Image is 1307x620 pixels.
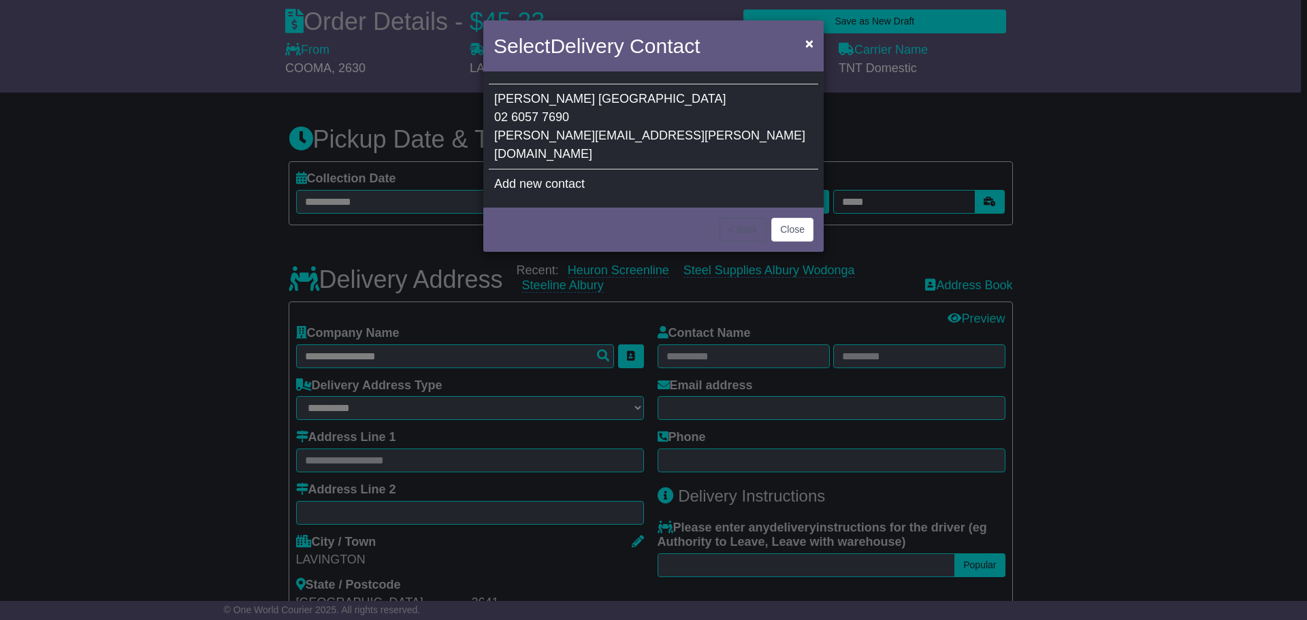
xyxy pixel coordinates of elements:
[598,92,726,105] span: [GEOGRAPHIC_DATA]
[494,129,805,161] span: [PERSON_NAME][EMAIL_ADDRESS][PERSON_NAME][DOMAIN_NAME]
[494,110,569,124] span: 02 6057 7690
[494,92,595,105] span: [PERSON_NAME]
[720,218,767,242] button: < Back
[630,35,700,57] span: Contact
[805,35,813,51] span: ×
[494,31,700,61] h4: Select
[798,29,820,57] button: Close
[550,35,624,57] span: Delivery
[494,177,585,191] span: Add new contact
[771,218,813,242] button: Close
